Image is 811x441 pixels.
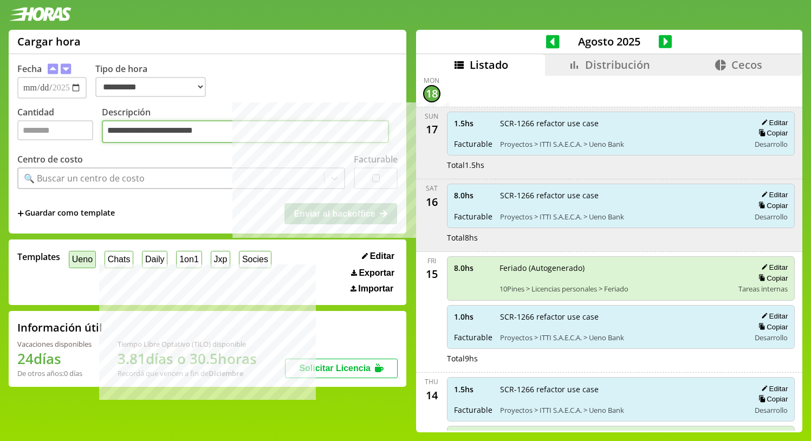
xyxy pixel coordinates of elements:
div: scrollable content [416,76,802,431]
button: Ueno [69,251,96,268]
label: Cantidad [17,106,102,146]
div: 14 [423,386,440,404]
span: 8.0 hs [454,190,492,200]
span: Listado [470,57,508,72]
button: Copiar [755,201,788,210]
input: Cantidad [17,120,93,140]
button: Exportar [348,268,398,278]
img: logotipo [9,7,72,21]
span: Facturable [454,332,492,342]
span: 8.0 hs [454,263,492,273]
div: Sat [426,184,438,193]
b: Diciembre [209,368,243,378]
span: 10Pines > Licencias personales > Feriado [499,284,731,294]
span: 1.5 hs [454,384,492,394]
div: Mon [424,76,439,85]
span: Proyectos > ITTI S.A.E.C.A. > Ueno Bank [500,212,743,222]
button: Editar [758,118,788,127]
h1: Cargar hora [17,34,81,49]
span: SCR-1266 refactor use case [500,118,743,128]
label: Descripción [102,106,398,146]
label: Fecha [17,63,42,75]
div: Recordá que vencen a fin de [118,368,257,378]
label: Centro de costo [17,153,83,165]
button: Jxp [211,251,231,268]
select: Tipo de hora [95,77,206,97]
button: Copiar [755,322,788,332]
span: Desarrollo [755,405,788,415]
h1: 3.81 días o 30.5 horas [118,349,257,368]
span: Facturable [454,139,492,149]
button: Solicitar Licencia [285,359,398,378]
h2: Información útil [17,320,102,335]
button: Editar [758,312,788,321]
button: Daily [142,251,167,268]
span: Tareas internas [738,284,788,294]
span: Desarrollo [755,212,788,222]
div: Fri [427,256,436,265]
span: Importar [358,284,393,294]
div: Thu [425,377,438,386]
textarea: Descripción [102,120,389,143]
div: Total 9 hs [447,353,795,364]
span: + [17,207,24,219]
span: Distribución [585,57,650,72]
div: 15 [423,265,440,283]
div: 🔍 Buscar un centro de costo [24,172,145,184]
div: Vacaciones disponibles [17,339,92,349]
div: 17 [423,121,440,138]
span: SCR-1266 refactor use case [500,312,743,322]
button: 1on1 [176,251,202,268]
button: Editar [758,263,788,272]
button: Socies [239,251,271,268]
span: Exportar [359,268,394,278]
div: Total 8 hs [447,232,795,243]
div: Tiempo Libre Optativo (TiLO) disponible [118,339,257,349]
label: Facturable [354,153,398,165]
span: Desarrollo [755,333,788,342]
button: Copiar [755,394,788,404]
span: Proyectos > ITTI S.A.E.C.A. > Ueno Bank [500,139,743,149]
button: Chats [105,251,133,268]
span: Desarrollo [755,139,788,149]
div: Sun [425,112,438,121]
span: Solicitar Licencia [299,364,371,373]
span: +Guardar como template [17,207,115,219]
div: De otros años: 0 días [17,368,92,378]
label: Tipo de hora [95,63,215,99]
span: 1.5 hs [454,118,492,128]
button: Copiar [755,274,788,283]
span: Facturable [454,211,492,222]
button: Editar [359,251,398,262]
button: Copiar [755,128,788,138]
div: Total 1.5 hs [447,160,795,170]
div: 18 [423,85,440,102]
span: 1.0 hs [454,312,492,322]
span: Cecos [731,57,762,72]
div: 16 [423,193,440,210]
button: Editar [758,190,788,199]
h1: 24 días [17,349,92,368]
span: SCR-1266 refactor use case [500,190,743,200]
span: Agosto 2025 [560,34,659,49]
button: Editar [758,384,788,393]
span: Feriado (Autogenerado) [499,263,731,273]
span: Facturable [454,405,492,415]
span: Proyectos > ITTI S.A.E.C.A. > Ueno Bank [500,333,743,342]
span: Proyectos > ITTI S.A.E.C.A. > Ueno Bank [500,405,743,415]
span: Editar [370,251,394,261]
span: SCR-1266 refactor use case [500,384,743,394]
span: Templates [17,251,60,263]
